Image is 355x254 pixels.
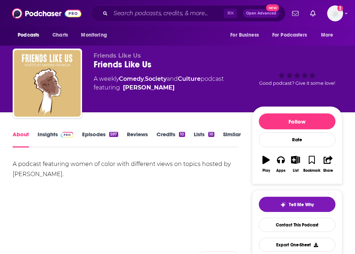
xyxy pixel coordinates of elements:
[208,132,214,137] div: 10
[303,168,320,173] div: Bookmark
[262,168,270,173] div: Play
[178,75,201,82] a: Culture
[144,75,145,82] span: ,
[288,151,303,177] button: List
[259,151,274,177] button: Play
[14,50,81,117] img: Friends Like Us
[194,131,214,147] a: Lists10
[259,238,335,252] button: Export One-Sheet
[224,9,237,18] span: ⌘ K
[91,5,286,22] div: Search podcasts, credits, & more...
[259,197,335,212] button: tell me why sparkleTell Me Why
[316,28,342,42] button: open menu
[119,75,144,82] a: Comedy
[303,151,321,177] button: Bookmark
[167,75,178,82] span: and
[94,52,141,59] span: Friends Like Us
[307,7,318,20] a: Show notifications dropdown
[13,28,48,42] button: open menu
[145,75,167,82] a: Society
[18,30,39,40] span: Podcasts
[272,30,307,40] span: For Podcasters
[76,28,116,42] button: open menu
[323,168,333,173] div: Share
[127,131,148,147] a: Reviews
[225,28,268,42] button: open menu
[259,132,335,147] div: Rate
[13,159,239,179] div: A podcast featuring women of color with different views on topics hosted by [PERSON_NAME].
[266,4,279,11] span: New
[268,28,317,42] button: open menu
[259,113,335,129] button: Follow
[179,132,185,137] div: 10
[293,168,299,173] div: List
[289,202,314,208] span: Tell Me Why
[123,83,175,92] a: Marina Franklin
[246,12,276,15] span: Open Advanced
[274,151,288,177] button: Apps
[321,30,333,40] span: More
[13,131,29,147] a: About
[327,5,343,21] span: Logged in as nell-elle
[48,28,72,42] a: Charts
[289,7,301,20] a: Show notifications dropdown
[280,202,286,208] img: tell me why sparkle
[230,30,259,40] span: For Business
[157,131,185,147] a: Credits10
[38,131,73,147] a: InsightsPodchaser Pro
[61,132,73,138] img: Podchaser Pro
[94,75,224,92] div: A weekly podcast
[223,131,241,147] a: Similar
[12,7,81,20] img: Podchaser - Follow, Share and Rate Podcasts
[82,131,118,147] a: Episodes597
[276,168,286,173] div: Apps
[243,9,279,18] button: Open AdvancedNew
[327,5,343,21] img: User Profile
[109,132,118,137] div: 597
[252,52,342,97] div: Good podcast? Give it some love!
[321,151,335,177] button: Share
[81,30,107,40] span: Monitoring
[259,218,335,232] a: Contact This Podcast
[52,30,68,40] span: Charts
[259,80,335,86] span: Good podcast? Give it some love!
[111,8,224,19] input: Search podcasts, credits, & more...
[94,83,224,92] span: featuring
[327,5,343,21] button: Show profile menu
[337,5,343,11] svg: Add a profile image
